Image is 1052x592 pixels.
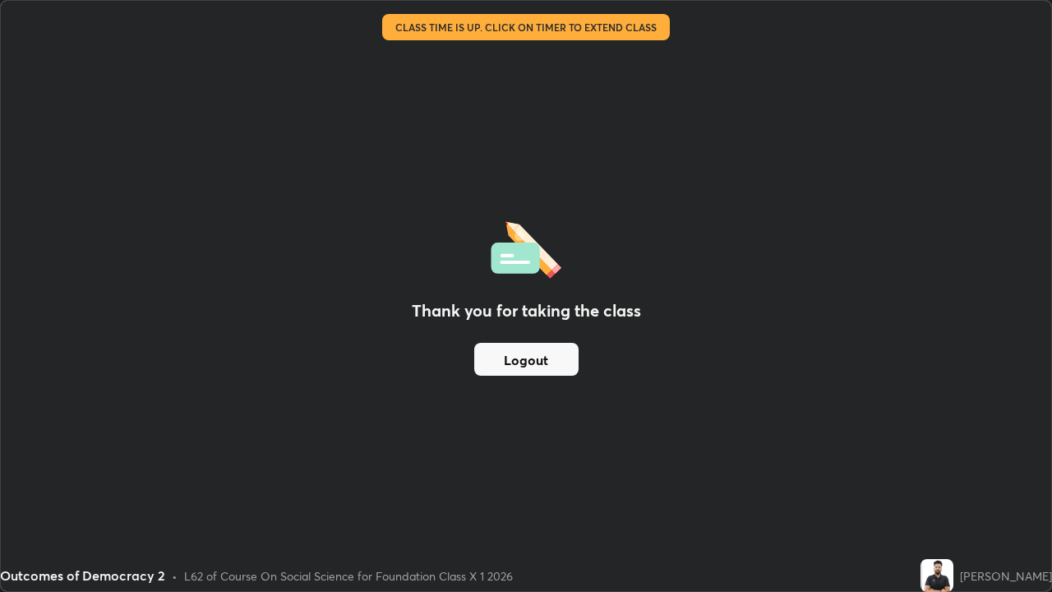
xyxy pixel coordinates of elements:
[920,559,953,592] img: 54be91a338354642bd9354b8925e57c4.jpg
[172,567,178,585] div: •
[960,567,1052,585] div: [PERSON_NAME]
[412,298,641,323] h2: Thank you for taking the class
[491,216,561,279] img: offlineFeedback.1438e8b3.svg
[474,343,579,376] button: Logout
[184,567,513,585] div: L62 of Course On Social Science for Foundation Class X 1 2026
